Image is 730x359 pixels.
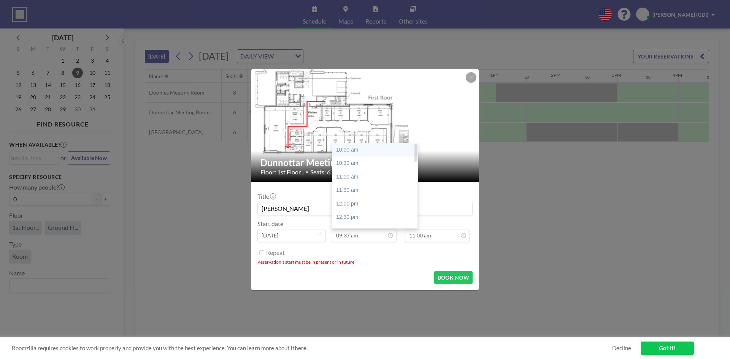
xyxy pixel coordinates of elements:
[257,193,275,200] label: Title
[332,210,421,224] div: 12:30 pm
[400,223,402,239] span: -
[266,249,285,256] label: Repeat
[332,170,421,184] div: 11:00 am
[332,143,421,157] div: 10:00 am
[258,202,472,215] input: Kristina's reservation
[332,157,421,170] div: 10:30 am
[257,259,473,265] li: Reservation's start must be in present or in future
[295,345,308,351] a: here.
[332,224,421,238] div: 01:00 pm
[306,169,308,175] span: •
[251,61,479,189] img: 537.png
[257,220,283,228] label: Start date
[310,168,330,176] span: Seats: 6
[12,345,612,352] span: Roomzilla requires cookies to work properly and provide you with the best experience. You can lea...
[260,168,304,176] span: Floor: 1st Floor...
[612,345,631,352] a: Decline
[260,157,470,168] h2: Dunnottar Meeting Room
[332,183,421,197] div: 11:30 am
[434,271,473,284] button: BOOK NOW
[332,197,421,211] div: 12:00 pm
[641,342,694,355] a: Got it!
